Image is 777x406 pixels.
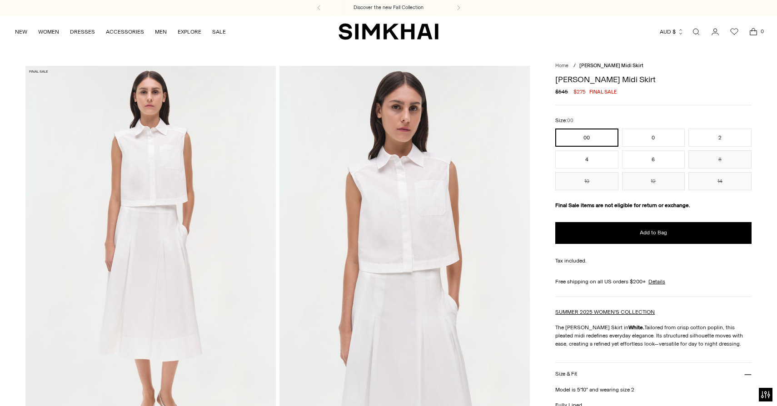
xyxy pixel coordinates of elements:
[628,324,644,331] strong: White.
[573,62,576,70] div: /
[555,257,751,265] div: Tax included.
[725,23,743,41] a: Wishlist
[106,22,144,42] a: ACCESSORIES
[555,62,751,70] nav: breadcrumbs
[573,88,586,96] span: $275
[555,75,751,84] h1: [PERSON_NAME] Midi Skirt
[555,172,618,190] button: 10
[555,222,751,244] button: Add to Bag
[579,63,643,69] span: [PERSON_NAME] Midi Skirt
[648,277,665,286] a: Details
[555,129,618,147] button: 00
[555,88,568,96] s: $545
[339,23,438,40] a: SIMKHAI
[555,150,618,168] button: 4
[622,129,685,147] button: 0
[688,172,751,190] button: 14
[212,22,226,42] a: SALE
[15,22,27,42] a: NEW
[687,23,705,41] a: Open search modal
[38,22,59,42] a: WOMEN
[555,363,751,386] button: Size & Fit
[555,309,655,315] a: SUMMER 2025 WOMEN'S COLLECTION
[555,371,577,377] h3: Size & Fit
[555,323,751,348] p: The [PERSON_NAME] Skirt in Tailored from crisp cotton poplin, this pleated midi redefines everyda...
[744,23,762,41] a: Open cart modal
[622,172,685,190] button: 12
[567,118,573,124] span: 00
[178,22,201,42] a: EXPLORE
[555,116,573,125] label: Size:
[622,150,685,168] button: 6
[758,27,766,35] span: 0
[640,229,667,237] span: Add to Bag
[555,277,751,286] div: Free shipping on all US orders $200+
[70,22,95,42] a: DRESSES
[706,23,724,41] a: Go to the account page
[555,63,568,69] a: Home
[660,22,684,42] button: AUD $
[688,150,751,168] button: 8
[688,129,751,147] button: 2
[555,386,751,394] p: Model is 5'10" and wearing size 2
[155,22,167,42] a: MEN
[354,4,423,11] a: Discover the new Fall Collection
[555,202,690,208] strong: Final Sale items are not eligible for return or exchange.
